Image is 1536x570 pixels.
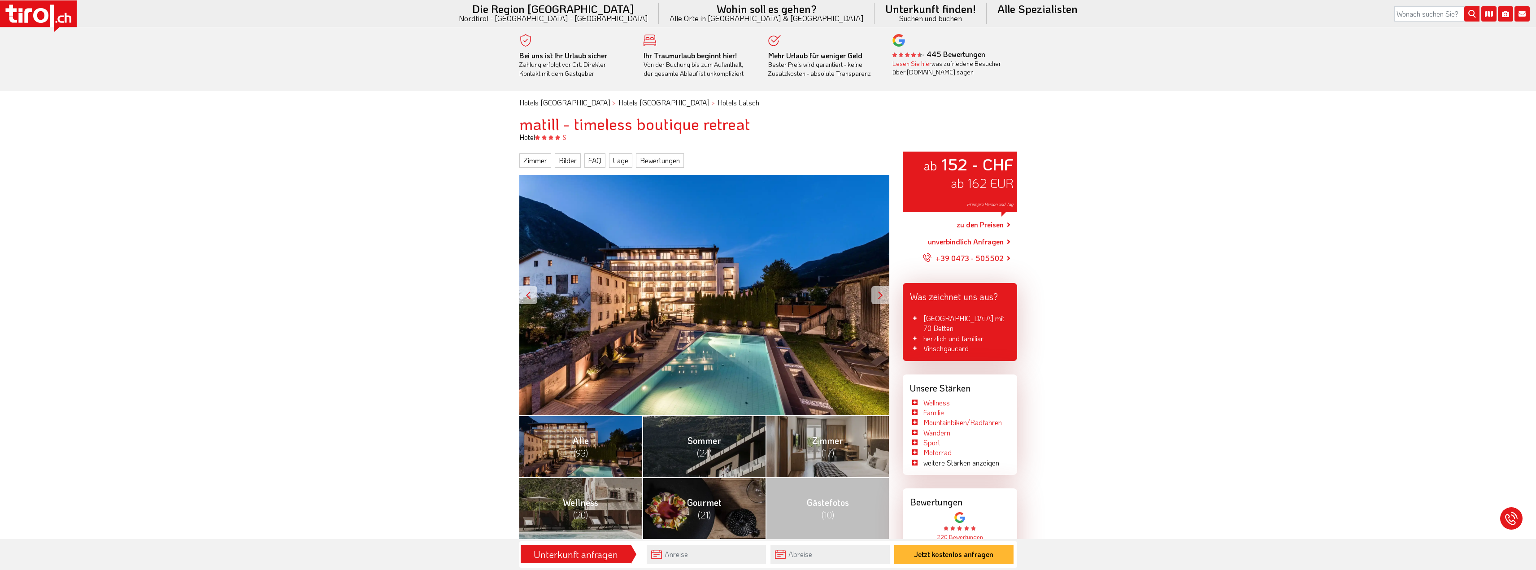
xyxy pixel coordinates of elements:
b: - 445 Bewertungen [892,49,985,59]
a: Hotels Latsch [718,98,759,107]
div: Unsere Stärken [903,374,1017,398]
div: Hotel [513,132,1024,142]
a: 220 Bewertungen [937,533,983,540]
img: google [892,34,905,47]
small: Alle Orte in [GEOGRAPHIC_DATA] & [GEOGRAPHIC_DATA] [670,14,864,22]
span: (10) [822,509,834,521]
a: Zimmer (17) [766,415,889,477]
span: Preis pro Person und Tag [967,201,1014,207]
b: Ihr Traumurlaub beginnt hier! [644,51,737,60]
a: Sport [923,438,940,447]
a: Wellness (20) [519,477,643,539]
span: (21) [698,509,711,521]
img: google [954,512,965,523]
span: (17) [822,447,834,459]
a: Bilder [555,153,581,168]
div: Unterkunft anfragen [523,547,628,562]
input: Anreise [647,545,766,564]
a: Motorrad [923,448,952,457]
div: Von der Buchung bis zum Aufenthalt, der gesamte Ablauf ist unkompliziert [644,51,755,78]
small: Nordtirol - [GEOGRAPHIC_DATA] - [GEOGRAPHIC_DATA] [459,14,648,22]
span: Gästefotos [807,496,849,521]
b: Bei uns ist Ihr Urlaub sicher [519,51,607,60]
input: Wonach suchen Sie? [1394,6,1479,22]
div: Zahlung erfolgt vor Ort. Direkter Kontakt mit dem Gastgeber [519,51,631,78]
a: Gästefotos (10) [766,477,889,539]
a: Sommer (24) [642,415,766,477]
span: (24) [697,447,712,459]
span: ab 162 EUR [951,175,1014,191]
a: Gourmet (21) [642,477,766,539]
li: weitere Stärken anzeigen [910,458,999,468]
span: (93) [574,447,588,459]
div: Was zeichnet uns aus? [903,283,1017,306]
li: herzlich und familiär [910,334,1010,344]
h1: matill - timeless boutique retreat [519,115,1017,133]
span: Gourmet [687,496,722,521]
span: Wellness [563,496,598,521]
input: Abreise [770,545,890,564]
small: ab [923,157,937,174]
a: Mountainbiken/Radfahren [923,418,1002,427]
span: Sommer [688,435,721,459]
a: Lesen Sie hier [892,59,931,68]
a: Zimmer [519,153,551,168]
a: Hotels [GEOGRAPHIC_DATA] [618,98,709,107]
a: Wellness [923,398,950,407]
a: Familie [923,408,944,417]
small: Suchen und buchen [885,14,976,22]
span: Alle [573,435,589,459]
strong: 152 - CHF [941,153,1014,174]
b: Mehr Urlaub für weniger Geld [768,51,862,60]
button: Jetzt kostenlos anfragen [894,545,1014,564]
li: Vinschgaucard [910,344,1010,353]
div: Bester Preis wird garantiert - keine Zusatzkosten - absolute Transparenz [768,51,879,78]
a: Bewertungen [636,153,684,168]
i: Fotogalerie [1498,6,1513,22]
a: Lage [609,153,632,168]
span: (20) [573,509,588,521]
a: Alle (93) [519,415,643,477]
a: Hotels [GEOGRAPHIC_DATA] [519,98,610,107]
i: Kontakt [1514,6,1530,22]
span: Zimmer [812,435,843,459]
a: FAQ [584,153,605,168]
a: unverbindlich Anfragen [928,236,1004,247]
div: Bewertungen [903,488,1017,512]
a: Wandern [923,428,950,437]
li: [GEOGRAPHIC_DATA] mit 70 Betten [910,313,1010,334]
div: was zufriedene Besucher über [DOMAIN_NAME] sagen [892,59,1004,77]
i: Karte öffnen [1481,6,1497,22]
a: +39 0473 - 505502 [923,247,1004,270]
a: zu den Preisen [957,214,1004,236]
